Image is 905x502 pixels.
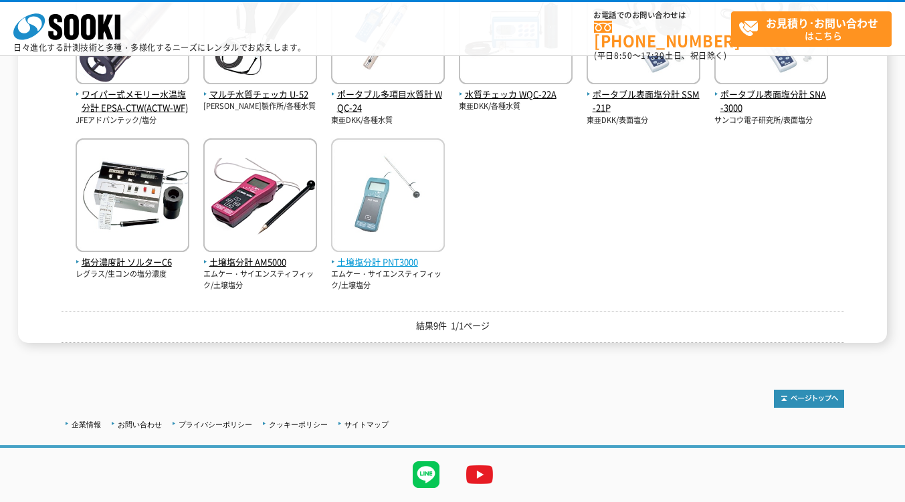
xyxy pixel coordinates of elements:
a: マルチ水質チェッカ U-52 [203,74,317,102]
a: 土壌塩分計 AM5000 [203,241,317,269]
span: 土壌塩分計 PNT3000 [331,255,445,269]
p: サンコウ電子研究所/表面塩分 [714,115,828,126]
a: クッキーポリシー [269,420,328,428]
a: 企業情報 [72,420,101,428]
a: お問い合わせ [118,420,162,428]
span: ポータブル表面塩分計 SNA-3000 [714,88,828,116]
img: AM5000 [203,138,317,255]
a: ポータブル表面塩分計 SNA-3000 [714,74,828,115]
a: 水質チェッカ WQC-22A [459,74,573,102]
a: お見積り･お問い合わせはこちら [731,11,892,47]
img: YouTube [453,448,506,501]
span: 水質チェッカ WQC-22A [459,88,573,102]
span: 塩分濃度計 ソルターC6 [76,255,189,269]
p: JFEアドバンテック/塩分 [76,115,189,126]
p: エムケー・サイエンスティフィック/土壌塩分 [203,269,317,291]
a: 土壌塩分計 PNT3000 [331,241,445,269]
strong: お見積り･お問い合わせ [766,15,878,31]
a: ワイパー式メモリー水温塩分計 EPSA-CTW(ACTW-WF) [76,74,189,115]
a: ポータブル多項目水質計 WQC-24 [331,74,445,115]
a: [PHONE_NUMBER] [594,21,731,48]
span: ポータブル表面塩分計 SSM-21P [587,88,700,116]
p: 東亜DKK/各種水質 [331,115,445,126]
img: LINE [399,448,453,501]
p: レグラス/生コンの塩分濃度 [76,269,189,280]
span: はこちら [738,12,891,45]
span: お電話でのお問い合わせは [594,11,731,19]
span: 17:30 [641,49,665,61]
p: 結果9件 1/1ページ [62,319,844,333]
p: 東亜DKK/各種水質 [459,101,573,112]
p: 東亜DKK/表面塩分 [587,115,700,126]
span: (平日 ～ 土日、祝日除く) [594,49,726,61]
p: [PERSON_NAME]製作所/各種水質 [203,101,317,112]
span: 8:50 [614,49,633,61]
a: プライバシーポリシー [179,420,252,428]
img: PNT3000 [331,138,445,255]
p: エムケー・サイエンスティフィック/土壌塩分 [331,269,445,291]
img: ソルターC6 [76,138,189,255]
a: ポータブル表面塩分計 SSM-21P [587,74,700,115]
img: トップページへ [774,390,844,408]
span: ポータブル多項目水質計 WQC-24 [331,88,445,116]
span: 土壌塩分計 AM5000 [203,255,317,269]
span: ワイパー式メモリー水温塩分計 EPSA-CTW(ACTW-WF) [76,88,189,116]
p: 日々進化する計測技術と多種・多様化するニーズにレンタルでお応えします。 [13,43,306,51]
a: 塩分濃度計 ソルターC6 [76,241,189,269]
a: サイトマップ [344,420,389,428]
span: マルチ水質チェッカ U-52 [203,88,317,102]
